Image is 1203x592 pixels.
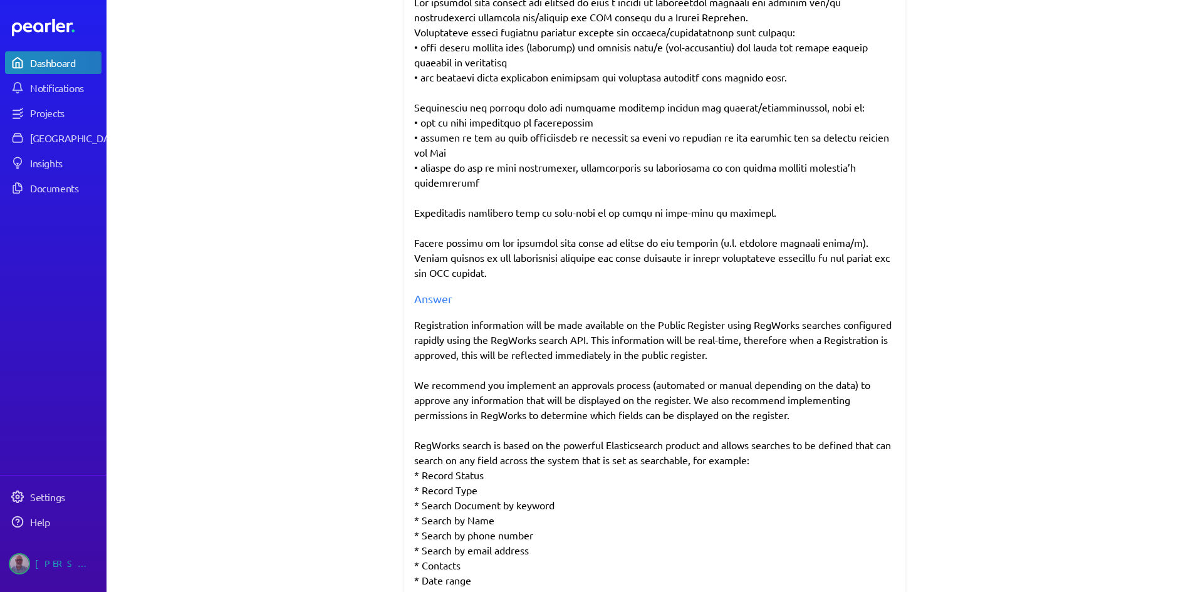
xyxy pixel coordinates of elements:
img: Jason Riches [9,553,30,574]
div: Answer [414,290,895,307]
a: Insights [5,152,102,174]
a: Dashboard [12,19,102,36]
div: Dashboard [30,56,100,69]
a: Settings [5,486,102,508]
a: Documents [5,177,102,199]
div: [GEOGRAPHIC_DATA] [30,132,123,144]
div: Projects [30,106,100,119]
div: [PERSON_NAME] [35,553,98,574]
a: Notifications [5,76,102,99]
a: Jason Riches's photo[PERSON_NAME] [5,548,102,579]
a: Help [5,511,102,533]
div: Help [30,516,100,528]
div: Notifications [30,81,100,94]
div: Insights [30,157,100,169]
a: Dashboard [5,51,102,74]
a: Projects [5,101,102,124]
div: Settings [30,491,100,503]
div: Documents [30,182,100,194]
a: [GEOGRAPHIC_DATA] [5,127,102,149]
